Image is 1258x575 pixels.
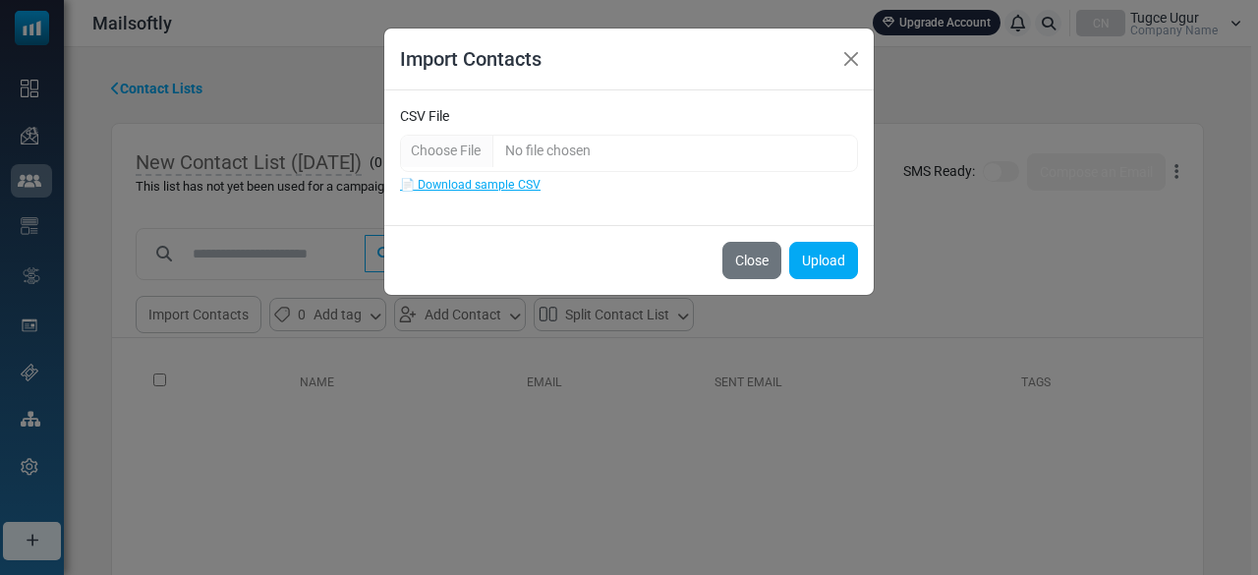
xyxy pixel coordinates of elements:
[400,178,541,192] a: 📄 Download sample CSV
[400,106,449,127] label: CSV File
[789,242,858,279] button: Upload
[400,44,542,74] h5: Import Contacts
[722,242,781,279] button: Close
[836,44,866,74] button: Close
